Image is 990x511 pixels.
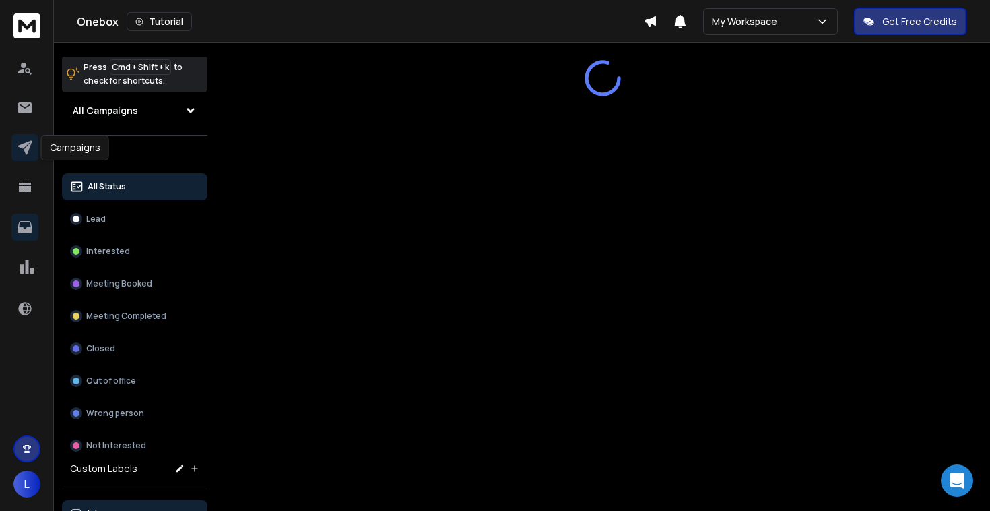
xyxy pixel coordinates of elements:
[77,12,644,31] div: Onebox
[86,278,152,289] p: Meeting Booked
[110,59,171,75] span: Cmd + Shift + k
[88,181,126,192] p: All Status
[127,12,192,31] button: Tutorial
[62,400,207,427] button: Wrong person
[13,471,40,498] button: L
[73,104,138,117] h1: All Campaigns
[84,61,183,88] p: Press to check for shortcuts.
[86,343,115,354] p: Closed
[62,173,207,200] button: All Status
[712,15,783,28] p: My Workspace
[941,464,973,497] div: Open Intercom Messenger
[62,206,207,233] button: Lead
[86,440,146,451] p: Not Interested
[86,311,166,322] p: Meeting Completed
[882,15,957,28] p: Get Free Credits
[41,135,109,160] div: Campaigns
[62,97,207,124] button: All Campaigns
[86,246,130,257] p: Interested
[86,408,144,419] p: Wrong person
[62,367,207,394] button: Out of office
[62,238,207,265] button: Interested
[62,146,207,165] h3: Filters
[86,375,136,386] p: Out of office
[854,8,966,35] button: Get Free Credits
[62,335,207,362] button: Closed
[62,432,207,459] button: Not Interested
[62,270,207,297] button: Meeting Booked
[86,214,106,224] p: Lead
[70,462,137,475] h3: Custom Labels
[62,303,207,330] button: Meeting Completed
